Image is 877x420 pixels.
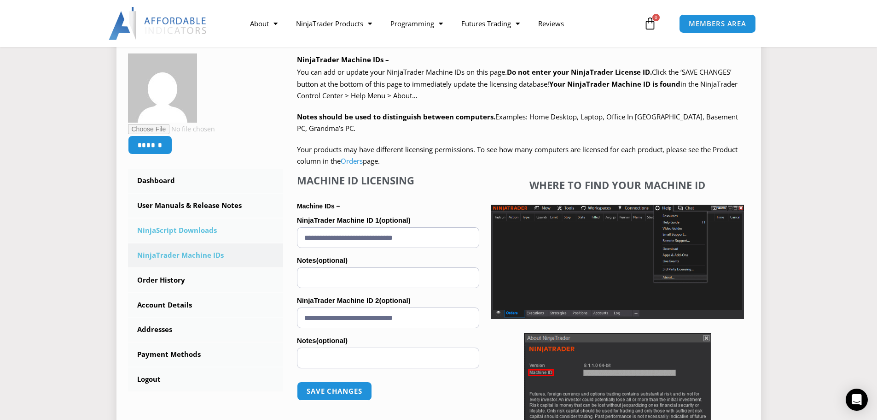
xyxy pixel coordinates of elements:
span: (optional) [316,337,348,344]
strong: Your NinjaTrader Machine ID is found [549,79,680,89]
a: Futures Trading [452,13,529,34]
span: You can add or update your NinjaTrader Machine IDs on this page. [297,67,507,77]
a: Orders [341,156,363,166]
label: NinjaTrader Machine ID 1 [297,213,479,227]
span: MEMBERS AREA [689,20,746,27]
a: 0 [630,10,670,37]
a: Addresses [128,318,284,342]
span: (optional) [379,216,410,224]
label: Notes [297,334,479,348]
a: Logout [128,367,284,391]
h4: Machine ID Licensing [297,174,479,186]
img: Screenshot 2025-01-17 1155544 | Affordable Indicators – NinjaTrader [491,205,744,319]
a: User Manuals & Release Notes [128,194,284,218]
label: NinjaTrader Machine ID 2 [297,294,479,308]
span: 0 [652,14,660,21]
a: About [241,13,287,34]
span: (optional) [316,256,348,264]
span: Click the ‘SAVE CHANGES’ button at the bottom of this page to immediately update the licensing da... [297,67,738,100]
span: (optional) [379,296,410,304]
strong: Machine IDs – [297,202,340,210]
a: Reviews [529,13,573,34]
img: 8afbc88656125908cf37abcede572f5ec146b5a6b522dce9a05444db43739b82 [128,53,197,123]
a: Programming [381,13,452,34]
a: Dashboard [128,169,284,193]
label: Notes [297,254,479,267]
img: LogoAI | Affordable Indicators – NinjaTrader [109,7,208,40]
a: MEMBERS AREA [679,14,756,33]
a: NinjaTrader Machine IDs [128,243,284,267]
a: NinjaTrader Products [287,13,381,34]
a: Payment Methods [128,343,284,367]
span: Your products may have different licensing permissions. To see how many computers are licensed fo... [297,145,738,166]
div: Open Intercom Messenger [846,389,868,411]
a: Account Details [128,293,284,317]
nav: Account pages [128,169,284,391]
b: NinjaTrader Machine IDs – [297,55,389,64]
b: Do not enter your NinjaTrader License ID. [507,67,652,77]
strong: Notes should be used to distinguish between computers. [297,112,495,121]
span: Examples: Home Desktop, Laptop, Office In [GEOGRAPHIC_DATA], Basement PC, Grandma’s PC. [297,112,738,133]
h4: Where to find your Machine ID [491,179,744,191]
a: Order History [128,268,284,292]
a: NinjaScript Downloads [128,219,284,243]
button: Save changes [297,382,372,401]
nav: Menu [241,13,641,34]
